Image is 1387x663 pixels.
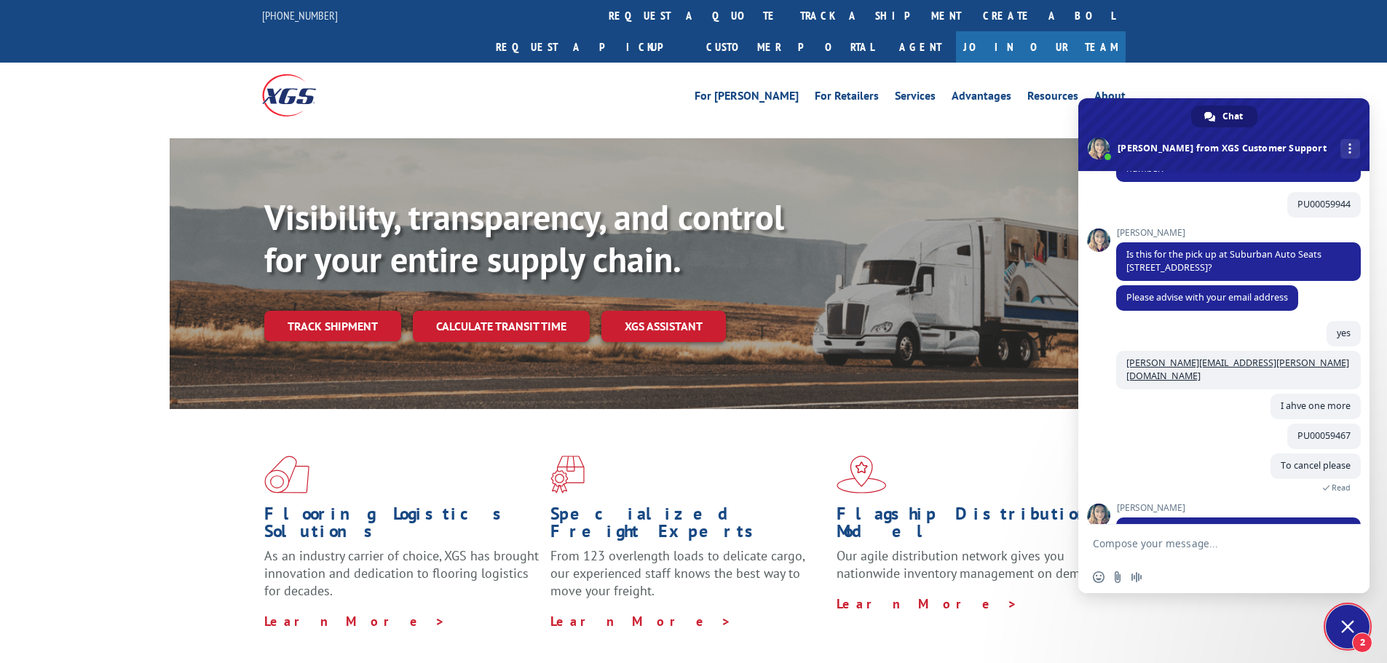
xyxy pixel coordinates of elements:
img: xgs-icon-focused-on-flooring-red [550,456,585,493]
a: Request a pickup [485,31,695,63]
span: 2 [1352,632,1372,653]
span: [PERSON_NAME] [1116,503,1361,513]
span: [PERSON_NAME] [1116,228,1361,238]
textarea: Compose your message... [1093,525,1326,561]
img: xgs-icon-total-supply-chain-intelligence-red [264,456,309,493]
span: Thank you for that information. This has been sent to the pick up terminal to cancel [1126,523,1345,549]
a: Resources [1027,90,1078,106]
a: [PERSON_NAME][EMAIL_ADDRESS][PERSON_NAME][DOMAIN_NAME] [1126,357,1349,382]
span: PU00059944 [1297,198,1351,210]
span: Please advise with your email address [1126,291,1288,303]
span: Audio message [1131,571,1142,583]
a: Customer Portal [695,31,885,63]
a: Advantages [952,90,1011,106]
a: Learn More > [550,613,732,630]
a: XGS ASSISTANT [601,311,726,342]
a: Learn More > [837,595,1018,612]
span: Read [1332,483,1351,493]
a: Close chat [1326,605,1370,648]
span: Our agile distribution network gives you nationwide inventory management on demand. [837,547,1105,581]
span: PU00059467 [1297,429,1351,442]
a: Calculate transit time [413,311,590,342]
span: As an industry carrier of choice, XGS has brought innovation and dedication to flooring logistics... [264,547,539,599]
a: [PHONE_NUMBER] [262,8,338,23]
h1: Flagship Distribution Model [837,505,1112,547]
a: Agent [885,31,956,63]
img: xgs-icon-flagship-distribution-model-red [837,456,887,493]
a: Learn More > [264,613,446,630]
a: For Retailers [815,90,879,106]
span: Chat [1222,106,1243,127]
h1: Flooring Logistics Solutions [264,505,540,547]
a: Chat [1191,106,1257,127]
span: To cancel please [1281,459,1351,472]
a: Track shipment [264,311,401,341]
span: Insert an emoji [1093,571,1105,583]
a: Services [895,90,936,106]
b: Visibility, transparency, and control for your entire supply chain. [264,194,784,282]
h1: Specialized Freight Experts [550,505,826,547]
span: I ahve one more [1281,400,1351,412]
p: From 123 overlength loads to delicate cargo, our experienced staff knows the best way to move you... [550,547,826,612]
a: For [PERSON_NAME] [695,90,799,106]
span: yes [1337,327,1351,339]
span: Is this for the pick up at Suburban Auto Seats [STREET_ADDRESS]? [1126,248,1321,274]
a: Join Our Team [956,31,1126,63]
span: Send a file [1112,571,1123,583]
a: About [1094,90,1126,106]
